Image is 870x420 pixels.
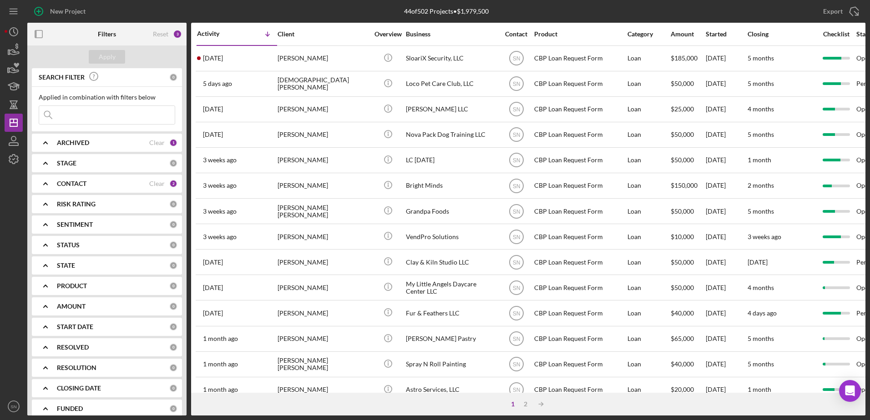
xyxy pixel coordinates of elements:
[512,387,520,393] text: SN
[627,378,670,402] div: Loan
[671,275,705,300] div: $50,000
[534,123,625,147] div: CBP Loan Request Form
[706,301,747,325] div: [DATE]
[203,360,238,368] time: 2025-08-03 15:27
[706,148,747,172] div: [DATE]
[406,352,497,376] div: Spray N Roll Painting
[406,72,497,96] div: Loco Pet Care Club, LLC
[706,199,747,223] div: [DATE]
[748,309,777,317] time: 4 days ago
[512,361,520,368] text: SN
[203,386,238,393] time: 2025-07-31 20:02
[534,327,625,351] div: CBP Loan Request Form
[748,105,774,113] time: 4 months
[706,123,747,147] div: [DATE]
[671,97,705,121] div: $25,000
[748,360,774,368] time: 5 months
[627,123,670,147] div: Loan
[57,405,83,412] b: FUNDED
[627,250,670,274] div: Loan
[534,72,625,96] div: CBP Loan Request Form
[169,384,177,392] div: 0
[57,303,86,310] b: AMOUNT
[197,30,237,37] div: Activity
[506,400,519,408] div: 1
[671,174,705,198] div: $150,000
[512,81,520,87] text: SN
[57,180,86,187] b: CONTACT
[57,385,101,392] b: CLOSING DATE
[748,130,774,138] time: 5 months
[203,310,223,317] time: 2025-08-04 22:45
[278,30,369,38] div: Client
[627,301,670,325] div: Loan
[706,352,747,376] div: [DATE]
[278,327,369,351] div: [PERSON_NAME]
[169,220,177,229] div: 0
[406,301,497,325] div: Fur & Feathers LLC
[57,344,89,351] b: RESOLVED
[627,174,670,198] div: Loan
[153,30,168,38] div: Reset
[278,378,369,402] div: [PERSON_NAME]
[839,380,861,402] div: Open Intercom Messenger
[406,275,497,300] div: My Little Angels Daycare Center LLC
[57,200,96,208] b: RISK RATING
[534,199,625,223] div: CBP Loan Request Form
[57,241,80,249] b: STATUS
[706,30,747,38] div: Started
[278,123,369,147] div: [PERSON_NAME]
[278,199,369,223] div: [PERSON_NAME] [PERSON_NAME]
[57,282,87,290] b: PRODUCT
[406,225,497,249] div: VendPro Solutions
[627,225,670,249] div: Loan
[671,250,705,274] div: $50,000
[169,302,177,310] div: 0
[706,97,747,121] div: [DATE]
[534,97,625,121] div: CBP Loan Request Form
[5,397,23,415] button: SN
[534,301,625,325] div: CBP Loan Request Form
[748,385,771,393] time: 1 month
[406,148,497,172] div: LC [DATE]
[512,310,520,317] text: SN
[406,46,497,70] div: SloariX Security, LLC
[98,30,116,38] b: Filters
[499,30,533,38] div: Contact
[203,55,223,62] time: 2025-09-01 14:53
[278,72,369,96] div: [DEMOGRAPHIC_DATA][PERSON_NAME]
[404,8,489,15] div: 44 of 502 Projects • $1,979,500
[534,174,625,198] div: CBP Loan Request Form
[748,181,774,189] time: 2 months
[671,301,705,325] div: $40,000
[748,80,774,87] time: 5 months
[512,55,520,62] text: SN
[278,301,369,325] div: [PERSON_NAME]
[89,50,125,64] button: Apply
[57,221,93,228] b: SENTIMENT
[169,364,177,372] div: 0
[627,352,670,376] div: Loan
[278,46,369,70] div: [PERSON_NAME]
[512,336,520,342] text: SN
[627,148,670,172] div: Loan
[169,159,177,167] div: 0
[512,285,520,291] text: SN
[57,323,93,330] b: START DATE
[57,139,89,146] b: ARCHIVED
[748,156,771,164] time: 1 month
[627,275,670,300] div: Loan
[169,343,177,351] div: 0
[169,241,177,249] div: 0
[173,30,182,39] div: 3
[169,139,177,147] div: 1
[671,46,705,70] div: $185,000
[169,200,177,208] div: 0
[406,123,497,147] div: Nova Pack Dog Training LLC
[149,180,165,187] div: Clear
[823,2,843,20] div: Export
[203,80,232,87] time: 2025-08-28 17:37
[534,148,625,172] div: CBP Loan Request Form
[406,97,497,121] div: [PERSON_NAME] LLC
[671,72,705,96] div: $50,000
